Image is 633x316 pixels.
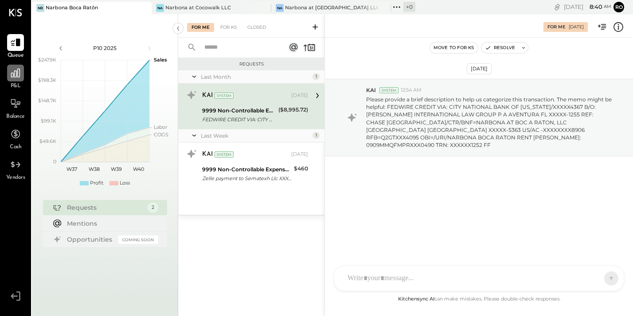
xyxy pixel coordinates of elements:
[165,4,231,12] div: Narbona at Cocowalk LLC
[278,105,308,114] div: ($8,995.72)
[613,2,624,12] button: ro
[6,113,25,121] span: Balance
[201,132,310,139] div: Last Week
[285,4,378,12] div: Narbona at [GEOGRAPHIC_DATA] LLC
[202,115,276,124] div: FEDWIRE CREDIT VIA: CITY NATIONAL BANK OF [US_STATE]/XXXXX4367 B/O: [PERSON_NAME] INTERNATIONAL L...
[202,150,213,159] div: KAI
[379,87,399,93] div: System
[156,4,164,12] div: Na
[0,95,31,121] a: Balance
[216,23,241,32] div: For KS
[10,143,21,151] span: Cash
[202,106,276,115] div: 9999 Non-Controllable Expenses:Other Income and Expenses:To Be Classified P&L
[276,4,284,12] div: Na
[313,132,320,139] div: 1
[148,202,158,213] div: 2
[0,65,31,90] a: P&L
[569,24,584,30] div: [DATE]
[202,174,291,183] div: Zelle payment to Sematexh Llc XXXXXXX9068
[201,73,310,81] div: Last Month
[67,219,154,228] div: Mentions
[41,118,56,124] text: $99.1K
[243,23,270,32] div: Closed
[38,57,56,63] text: $247.9K
[467,63,492,74] div: [DATE]
[187,23,214,32] div: For Me
[366,96,613,149] p: Please provide a brief description to help us categorize this transaction. The memo might be help...
[183,61,320,67] div: Requests
[66,166,77,172] text: W37
[118,235,158,244] div: Coming Soon
[67,44,143,52] div: P10 2025
[430,42,478,53] button: Move to for ks
[38,77,56,83] text: $198.3K
[585,3,602,11] span: 8 : 40
[604,4,611,10] span: am
[154,131,168,138] text: COGS
[39,138,56,144] text: $49.6K
[547,24,566,30] div: For Me
[110,166,121,172] text: W39
[481,42,519,53] button: Resolve
[6,174,25,182] span: Vendors
[67,235,114,244] div: Opportunities
[366,86,376,94] span: KAI
[0,34,31,60] a: Queue
[0,126,31,151] a: Cash
[0,156,31,182] a: Vendors
[46,4,98,12] div: Narbona Boca Ratōn
[215,92,234,99] div: System
[401,87,422,94] span: 12:54 AM
[553,2,562,12] div: copy link
[154,57,167,63] text: Sales
[133,166,144,172] text: W40
[202,165,291,174] div: 9999 Non-Controllable Expenses:Other Income and Expenses:To Be Classified P&L
[67,203,143,212] div: Requests
[291,151,308,158] div: [DATE]
[8,52,24,60] span: Queue
[403,2,415,12] div: + 0
[294,164,308,173] div: $460
[38,97,56,104] text: $148.7K
[88,166,99,172] text: W38
[215,151,234,158] div: System
[120,180,130,187] div: Loss
[564,3,611,11] div: [DATE]
[11,82,21,90] span: P&L
[36,4,44,12] div: NB
[53,158,56,165] text: 0
[291,92,308,99] div: [DATE]
[154,124,167,130] text: Labor
[90,180,103,187] div: Profit
[313,73,320,80] div: 1
[202,91,213,100] div: KAI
